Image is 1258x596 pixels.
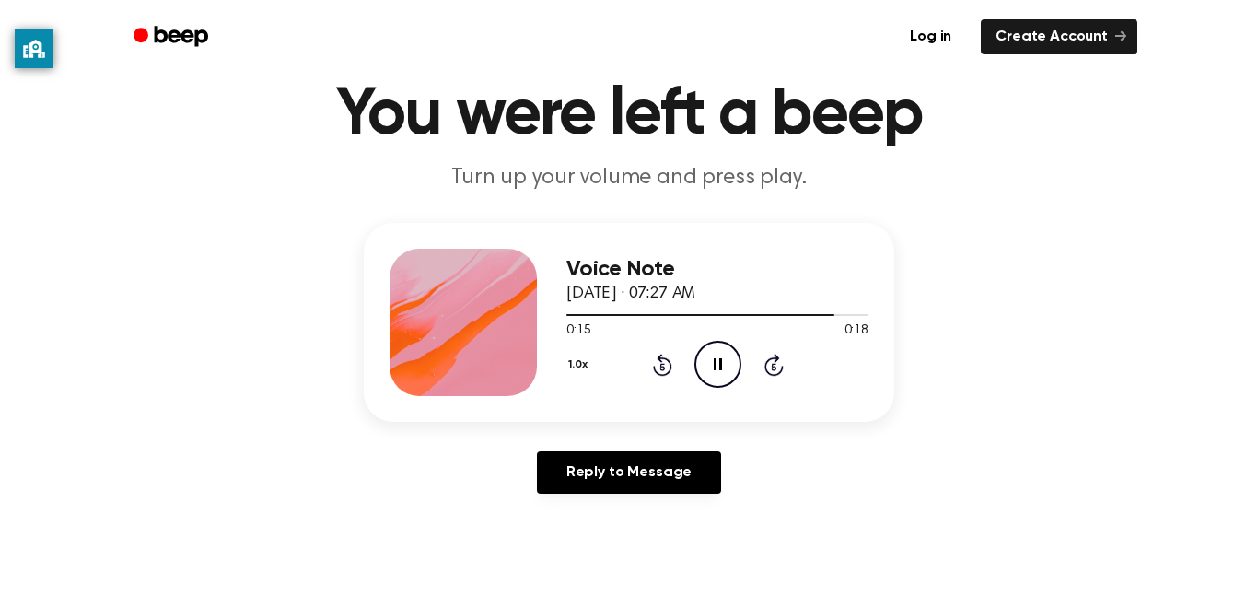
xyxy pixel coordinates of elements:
[891,16,970,58] a: Log in
[566,349,594,380] button: 1.0x
[157,82,1101,148] h1: You were left a beep
[566,257,868,282] h3: Voice Note
[566,321,590,341] span: 0:15
[275,163,983,193] p: Turn up your volume and press play.
[566,286,695,302] span: [DATE] · 07:27 AM
[981,19,1137,54] a: Create Account
[537,451,721,494] a: Reply to Message
[844,321,868,341] span: 0:18
[121,19,225,55] a: Beep
[15,29,53,68] button: privacy banner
